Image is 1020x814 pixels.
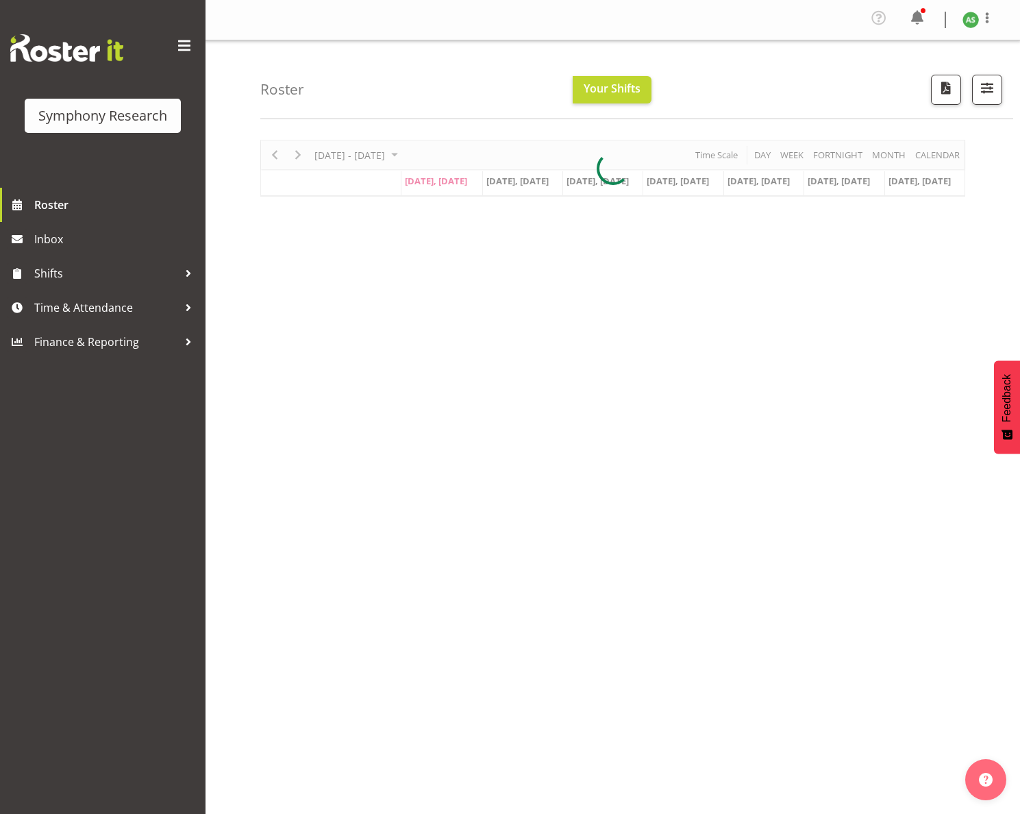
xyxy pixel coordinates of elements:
[931,75,961,105] button: Download a PDF of the roster according to the set date range.
[10,34,123,62] img: Rosterit website logo
[573,76,651,103] button: Your Shifts
[34,195,199,215] span: Roster
[972,75,1002,105] button: Filter Shifts
[1001,374,1013,422] span: Feedback
[994,360,1020,454] button: Feedback - Show survey
[38,106,167,126] div: Symphony Research
[34,263,178,284] span: Shifts
[34,332,178,352] span: Finance & Reporting
[34,297,178,318] span: Time & Attendance
[979,773,993,787] img: help-xxl-2.png
[34,229,199,249] span: Inbox
[584,81,640,96] span: Your Shifts
[962,12,979,28] img: ange-steiger11422.jpg
[260,82,304,97] h4: Roster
